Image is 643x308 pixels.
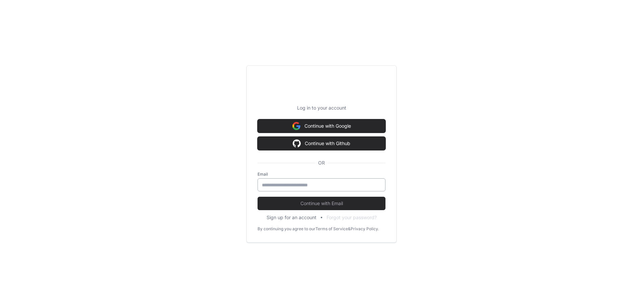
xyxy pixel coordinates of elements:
p: Log in to your account [258,105,385,111]
div: By continuing you agree to our [258,226,315,232]
span: OR [315,160,328,166]
img: Sign in with google [293,137,301,150]
img: Sign in with google [292,119,300,133]
button: Sign up for an account [267,214,316,221]
span: Continue with Email [258,200,385,207]
button: Continue with Google [258,119,385,133]
a: Privacy Policy. [351,226,379,232]
button: Forgot your password? [327,214,377,221]
label: Email [258,172,385,177]
button: Continue with Github [258,137,385,150]
div: & [348,226,351,232]
button: Continue with Email [258,197,385,210]
a: Terms of Service [315,226,348,232]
